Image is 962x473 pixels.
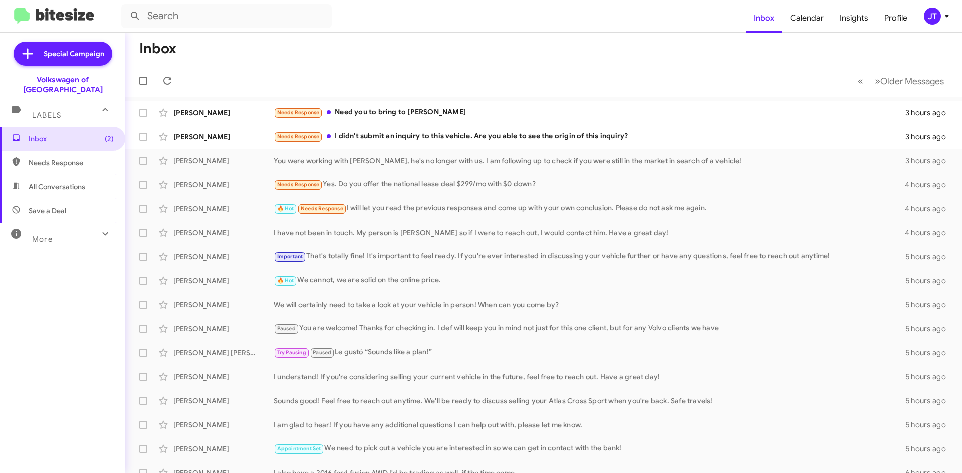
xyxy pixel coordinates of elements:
div: 3 hours ago [905,108,954,118]
div: [PERSON_NAME] [173,108,274,118]
button: Next [869,71,950,91]
span: Appointment Set [277,445,321,452]
div: [PERSON_NAME] [173,252,274,262]
div: 3 hours ago [905,132,954,142]
div: [PERSON_NAME] [173,204,274,214]
nav: Page navigation example [852,71,950,91]
div: 5 hours ago [905,420,954,430]
span: (2) [105,134,114,144]
div: [PERSON_NAME] [173,132,274,142]
a: Insights [832,4,876,33]
span: All Conversations [29,182,85,192]
div: Le gustó “Sounds like a plan!” [274,347,905,358]
div: That's totally fine! It's important to feel ready. If you're ever interested in discussing your v... [274,251,905,262]
span: Try Pausing [277,349,306,356]
a: Special Campaign [14,42,112,66]
div: [PERSON_NAME] [173,444,274,454]
div: I am glad to hear! If you have any additional questions I can help out with, please let me know. [274,420,905,430]
a: Inbox [746,4,782,33]
div: [PERSON_NAME] [173,300,274,310]
div: [PERSON_NAME] [173,396,274,406]
span: 🔥 Hot [277,205,294,212]
div: [PERSON_NAME] [173,372,274,382]
div: Sounds good! Feel free to reach out anytime. We'll be ready to discuss selling your Atlas Cross S... [274,396,905,406]
div: You were working with [PERSON_NAME], he's no longer with us. I am following up to check if you we... [274,156,905,166]
div: Need you to bring to [PERSON_NAME] [274,107,905,118]
span: Save a Deal [29,206,66,216]
div: I will let you read the previous responses and come up with your own conclusion. Please do not as... [274,203,905,214]
span: » [875,75,880,87]
span: Needs Response [29,158,114,168]
span: Inbox [29,134,114,144]
div: [PERSON_NAME] [173,276,274,286]
span: Labels [32,111,61,120]
button: JT [915,8,951,25]
span: Paused [313,349,331,356]
div: 5 hours ago [905,276,954,286]
span: 🔥 Hot [277,277,294,284]
div: We will certainly need to take a look at your vehicle in person! When can you come by? [274,300,905,310]
div: [PERSON_NAME] [173,228,274,238]
div: I have not been in touch. My person is [PERSON_NAME] so if I were to reach out, I would contact h... [274,228,905,238]
div: You are welcome! Thanks for checking in. I def will keep you in mind not just for this one client... [274,323,905,334]
div: 5 hours ago [905,372,954,382]
div: Yes. Do you offer the national lease deal $299/mo with $0 down? [274,179,905,190]
div: [PERSON_NAME] [173,324,274,334]
a: Profile [876,4,915,33]
span: Needs Response [277,133,320,140]
div: 5 hours ago [905,300,954,310]
div: 5 hours ago [905,444,954,454]
div: I understand! If you're considering selling your current vehicle in the future, feel free to reac... [274,372,905,382]
span: More [32,235,53,244]
div: [PERSON_NAME] [PERSON_NAME] [173,348,274,358]
div: 5 hours ago [905,252,954,262]
div: 4 hours ago [905,204,954,214]
span: Paused [277,325,296,332]
div: [PERSON_NAME] [173,156,274,166]
div: JT [924,8,941,25]
h1: Inbox [139,41,176,57]
span: Needs Response [301,205,343,212]
div: 3 hours ago [905,156,954,166]
span: Important [277,253,303,260]
div: I didn't submit an inquiry to this vehicle. Are you able to see the origin of this inquiry? [274,131,905,142]
div: [PERSON_NAME] [173,180,274,190]
a: Calendar [782,4,832,33]
span: « [858,75,863,87]
div: [PERSON_NAME] [173,420,274,430]
div: 4 hours ago [905,180,954,190]
span: Needs Response [277,109,320,116]
span: Older Messages [880,76,944,87]
span: Needs Response [277,181,320,188]
button: Previous [852,71,869,91]
input: Search [121,4,332,28]
div: 5 hours ago [905,348,954,358]
div: 5 hours ago [905,324,954,334]
div: We need to pick out a vehicle you are interested in so we can get in contact with the bank! [274,443,905,454]
div: 5 hours ago [905,396,954,406]
div: 4 hours ago [905,228,954,238]
div: We cannot, we are solid on the online price. [274,275,905,286]
span: Special Campaign [44,49,104,59]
